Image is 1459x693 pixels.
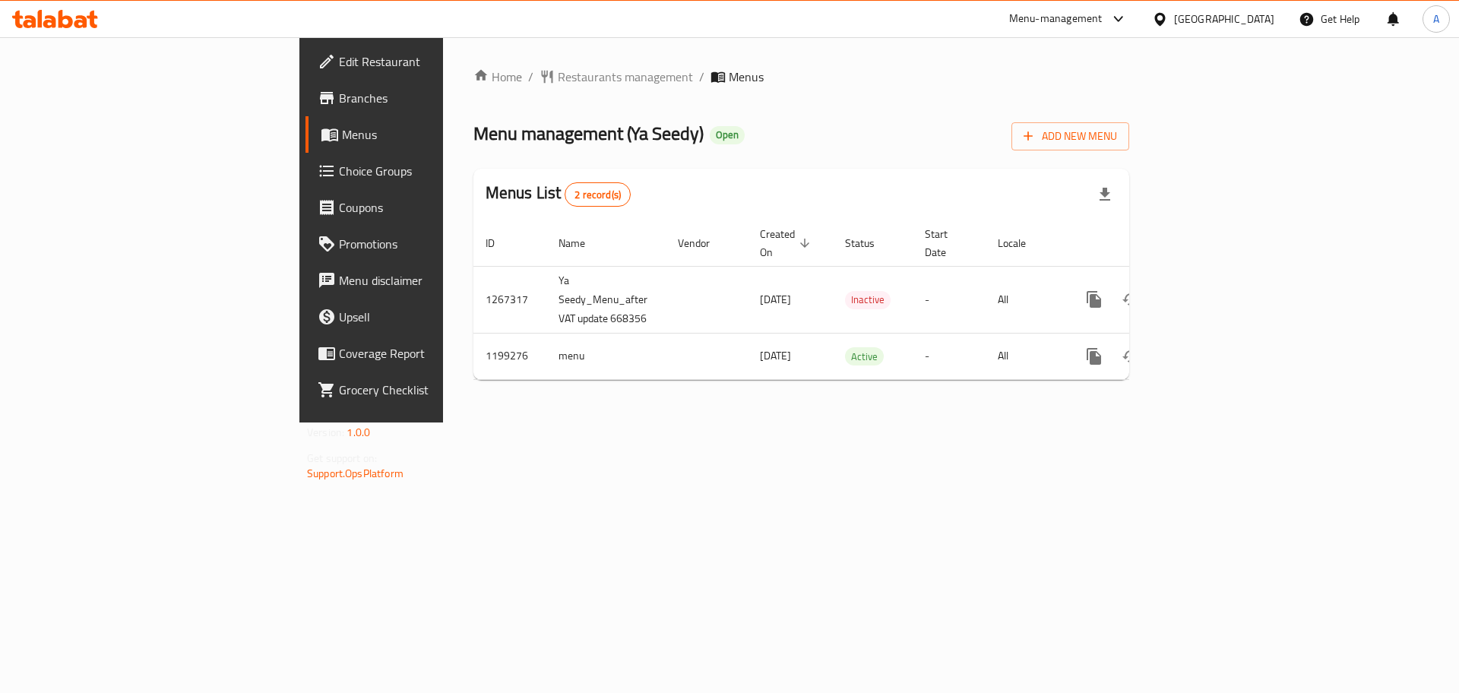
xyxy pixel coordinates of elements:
[305,372,543,408] a: Grocery Checklist
[845,348,884,365] span: Active
[305,335,543,372] a: Coverage Report
[305,262,543,299] a: Menu disclaimer
[699,68,704,86] li: /
[1009,10,1103,28] div: Menu-management
[710,126,745,144] div: Open
[305,153,543,189] a: Choice Groups
[305,226,543,262] a: Promotions
[1064,220,1234,267] th: Actions
[565,188,630,202] span: 2 record(s)
[1112,338,1149,375] button: Change Status
[339,89,531,107] span: Branches
[305,189,543,226] a: Coupons
[760,346,791,365] span: [DATE]
[845,291,891,309] div: Inactive
[1433,11,1439,27] span: A
[473,220,1234,380] table: enhanced table
[473,68,1129,86] nav: breadcrumb
[986,266,1064,333] td: All
[913,266,986,333] td: -
[339,235,531,253] span: Promotions
[347,422,370,442] span: 1.0.0
[486,182,631,207] h2: Menus List
[546,333,666,379] td: menu
[307,464,404,483] a: Support.OpsPlatform
[307,448,377,468] span: Get support on:
[339,162,531,180] span: Choice Groups
[559,234,605,252] span: Name
[1024,127,1117,146] span: Add New Menu
[305,299,543,335] a: Upsell
[558,68,693,86] span: Restaurants management
[339,271,531,290] span: Menu disclaimer
[1087,176,1123,213] div: Export file
[729,68,764,86] span: Menus
[913,333,986,379] td: -
[339,381,531,399] span: Grocery Checklist
[540,68,693,86] a: Restaurants management
[845,291,891,309] span: Inactive
[845,347,884,365] div: Active
[760,225,815,261] span: Created On
[925,225,967,261] span: Start Date
[1112,281,1149,318] button: Change Status
[1076,281,1112,318] button: more
[998,234,1046,252] span: Locale
[678,234,729,252] span: Vendor
[760,290,791,309] span: [DATE]
[339,344,531,362] span: Coverage Report
[486,234,514,252] span: ID
[473,116,704,150] span: Menu management ( Ya Seedy )
[339,52,531,71] span: Edit Restaurant
[565,182,631,207] div: Total records count
[1076,338,1112,375] button: more
[339,198,531,217] span: Coupons
[339,308,531,326] span: Upsell
[1011,122,1129,150] button: Add New Menu
[845,234,894,252] span: Status
[305,116,543,153] a: Menus
[305,43,543,80] a: Edit Restaurant
[710,128,745,141] span: Open
[305,80,543,116] a: Branches
[307,422,344,442] span: Version:
[986,333,1064,379] td: All
[342,125,531,144] span: Menus
[1174,11,1274,27] div: [GEOGRAPHIC_DATA]
[546,266,666,333] td: Ya Seedy_Menu_after VAT update 668356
